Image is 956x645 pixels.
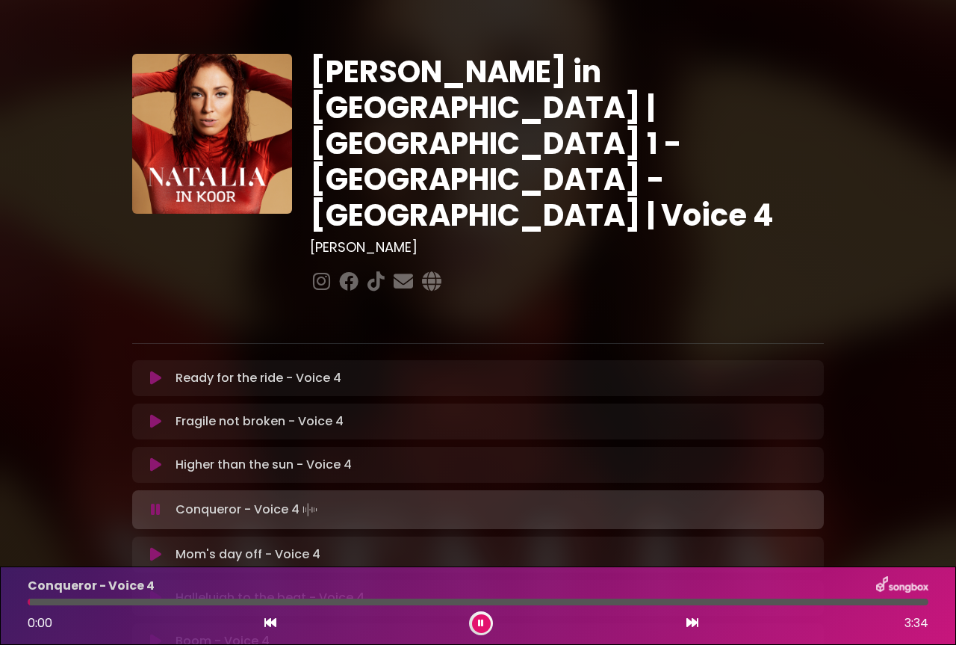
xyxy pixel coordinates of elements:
p: Mom's day off - Voice 4 [176,546,320,564]
h3: [PERSON_NAME] [310,239,825,256]
img: songbox-logo-white.png [876,576,928,596]
p: Conqueror - Voice 4 [176,499,320,520]
p: Fragile not broken - Voice 4 [176,413,344,430]
span: 0:00 [28,614,52,632]
h1: [PERSON_NAME] in [GEOGRAPHIC_DATA] | [GEOGRAPHIC_DATA] 1 - [GEOGRAPHIC_DATA] - [GEOGRAPHIC_DATA] ... [310,54,825,233]
img: waveform4.gif [299,499,320,520]
p: Higher than the sun - Voice 4 [176,456,352,474]
img: YTVS25JmS9CLUqXqkEhs [132,54,292,214]
p: Ready for the ride - Voice 4 [176,369,341,387]
span: 3:34 [904,614,928,632]
p: Conqueror - Voice 4 [28,577,155,595]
